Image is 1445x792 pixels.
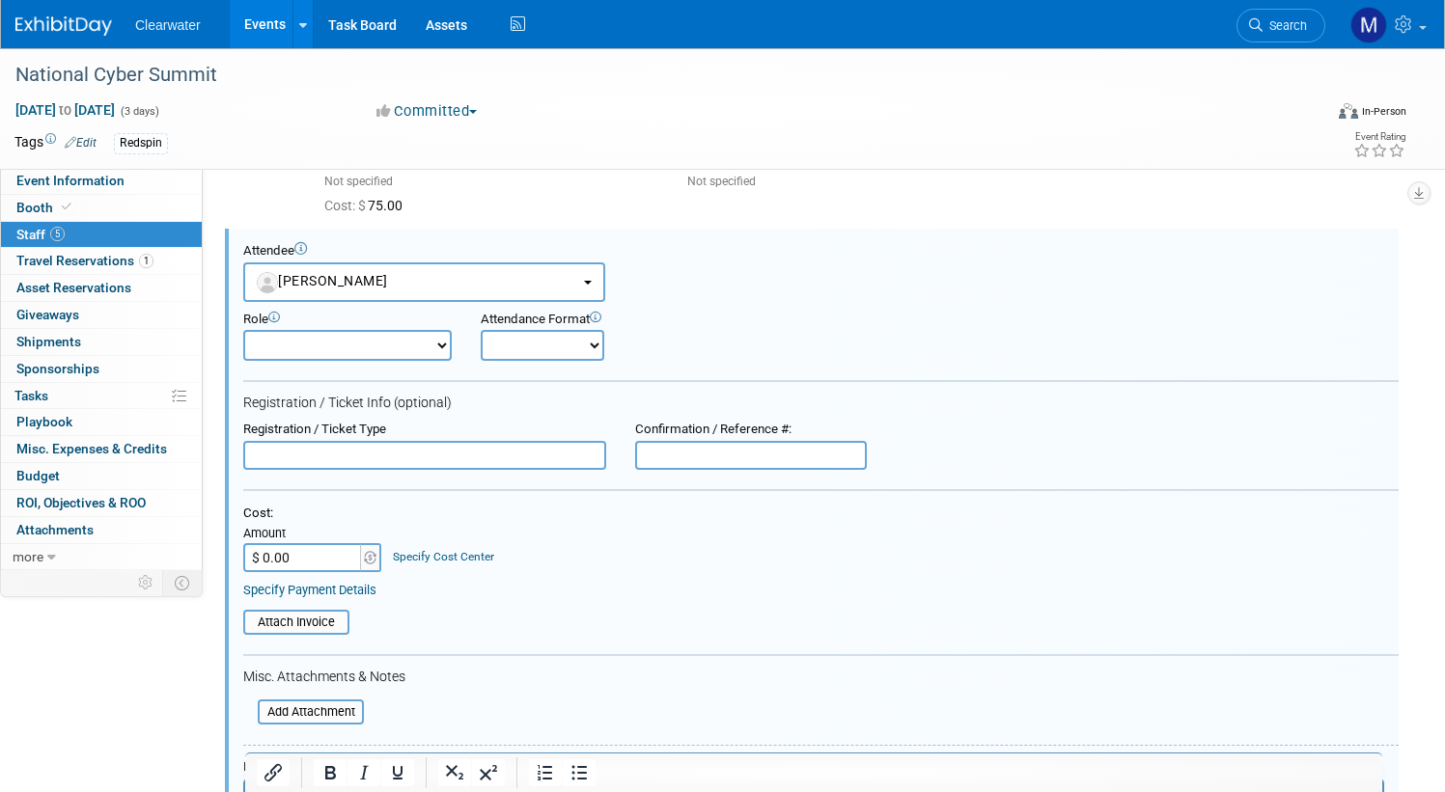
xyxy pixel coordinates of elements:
[1,195,202,221] a: Booth
[1,383,202,409] a: Tasks
[563,759,596,786] button: Bullet list
[1350,7,1387,43] img: Monica Pastor
[243,669,1399,686] div: Misc. Attachments & Notes
[472,759,505,786] button: Superscript
[1199,100,1406,129] div: Event Format
[1,463,202,489] a: Budget
[135,17,201,33] span: Clearwater
[163,570,203,595] td: Toggle Event Tabs
[243,526,383,543] div: Amount
[1,436,202,462] a: Misc. Expenses & Credits
[635,422,867,438] div: Confirmation / Reference #:
[243,759,1384,776] div: Notes
[1,356,202,382] a: Sponsorships
[16,361,99,376] span: Sponsorships
[16,307,79,322] span: Giveaways
[16,522,94,537] span: Attachments
[243,583,376,597] a: Specify Payment Details
[62,202,71,212] i: Booth reservation complete
[16,441,167,456] span: Misc. Expenses & Credits
[314,759,347,786] button: Bold
[1237,9,1325,42] a: Search
[1353,132,1405,142] div: Event Rating
[1,248,202,274] a: Travel Reservations1
[16,227,65,242] span: Staff
[14,101,116,119] span: [DATE] [DATE]
[56,102,74,118] span: to
[324,175,393,188] span: Not specified
[324,198,410,213] span: 75.00
[16,200,75,215] span: Booth
[481,312,748,328] div: Attendance Format
[16,414,72,429] span: Playbook
[11,8,1127,27] body: Rich Text Area. Press ALT-0 for help.
[370,101,485,122] button: Committed
[114,133,168,153] div: Redspin
[243,395,1399,412] div: Registration / Ticket Info (optional)
[529,759,562,786] button: Numbered list
[243,243,1399,259] div: Attendee
[16,253,153,268] span: Travel Reservations
[15,16,112,36] img: ExhibitDay
[119,105,159,118] span: (3 days)
[1,302,202,328] a: Giveaways
[1339,103,1358,119] img: Format-Inperson.png
[1,544,202,570] a: more
[9,58,1288,93] div: National Cyber Summit
[243,422,606,438] div: Registration / Ticket Type
[1,517,202,543] a: Attachments
[243,262,605,302] button: [PERSON_NAME]
[16,334,81,349] span: Shipments
[324,198,368,213] span: Cost: $
[16,468,60,483] span: Budget
[257,759,290,786] button: Insert/edit link
[16,495,146,510] span: ROI, Objectives & ROO
[1,490,202,516] a: ROI, Objectives & ROO
[1,168,202,194] a: Event Information
[50,227,65,241] span: 5
[13,549,43,564] span: more
[381,759,414,786] button: Underline
[1,222,202,248] a: Staff5
[1,409,202,435] a: Playbook
[1,275,202,301] a: Asset Reservations
[257,273,388,288] span: [PERSON_NAME]
[129,570,163,595] td: Personalize Event Tab Strip
[1263,18,1307,33] span: Search
[243,505,1399,522] div: Cost:
[65,136,97,150] a: Edit
[1,329,202,355] a: Shipments
[393,550,494,563] a: Specify Cost Center
[687,175,756,188] span: Not specified
[1361,104,1406,119] div: In-Person
[347,759,380,786] button: Italic
[16,280,131,295] span: Asset Reservations
[14,132,97,154] td: Tags
[14,388,48,403] span: Tasks
[243,312,452,328] div: Role
[438,759,471,786] button: Subscript
[139,254,153,268] span: 1
[16,173,125,188] span: Event Information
